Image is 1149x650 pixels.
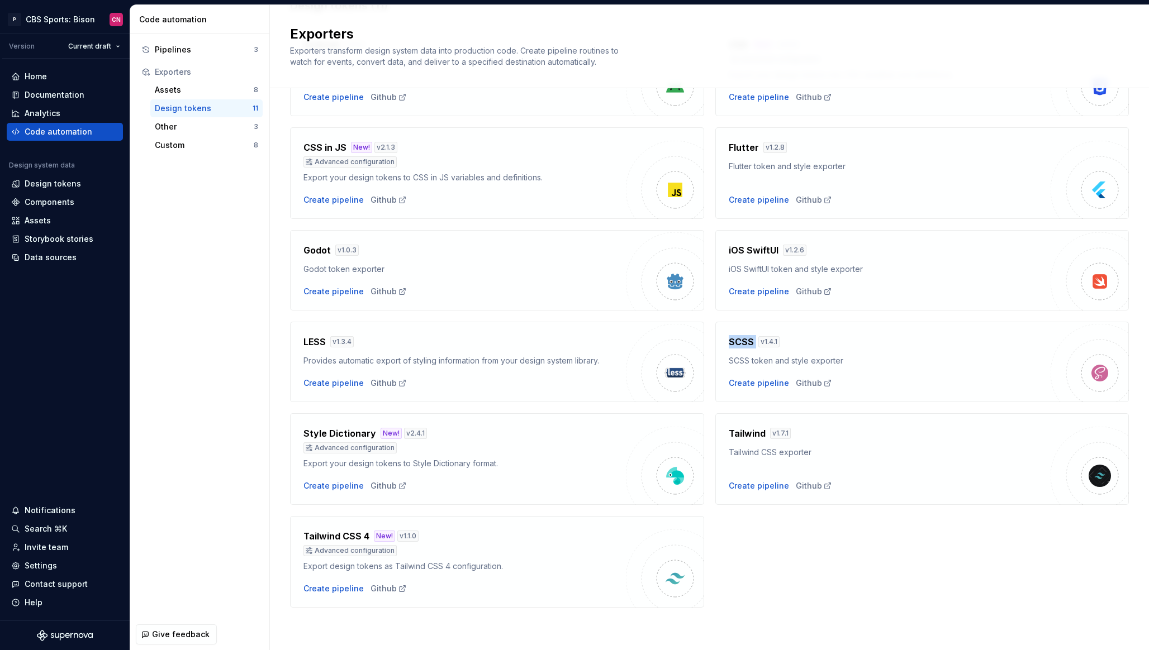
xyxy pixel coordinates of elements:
div: Design system data [9,161,75,170]
a: Github [371,92,407,103]
div: v 1.7.1 [770,428,791,439]
button: Create pipeline [303,194,364,205]
button: Pipelines3 [137,41,263,59]
div: Assets [155,84,254,95]
div: Components [25,197,74,208]
div: 8 [254,141,258,150]
button: Contact support [7,575,123,593]
div: CBS Sports: Bison [26,14,95,25]
button: Create pipeline [729,286,789,297]
div: New! [374,530,395,542]
div: Design tokens [25,178,81,189]
a: Documentation [7,86,123,104]
a: Home [7,68,123,85]
a: Github [371,583,407,594]
button: Create pipeline [303,92,364,103]
div: v 2.4.1 [404,428,427,439]
a: Invite team [7,538,123,556]
div: v 2.1.3 [374,142,397,153]
span: Exporters transform design system data into production code. Create pipeline routines to watch fo... [290,46,621,66]
div: Github [796,480,832,491]
div: Provides automatic export of styling information from your design system library. [303,355,626,366]
div: Version [9,42,35,51]
a: Github [796,194,832,205]
h4: Flutter [729,141,759,154]
div: Code automation [139,14,265,25]
a: Github [371,194,407,205]
div: Godot token exporter [303,264,626,275]
div: Flutter token and style exporter [729,161,1051,172]
div: Invite team [25,542,68,553]
button: Search ⌘K [7,520,123,538]
a: Code automation [7,123,123,141]
div: Advanced configuration [303,545,397,556]
div: Custom [155,140,254,151]
button: Create pipeline [729,480,789,491]
div: Advanced configuration [303,156,397,168]
div: Search ⌘K [25,523,67,534]
button: Create pipeline [729,92,789,103]
div: Tailwind CSS exporter [729,447,1051,458]
h4: iOS SwiftUI [729,243,778,257]
h4: Style Dictionary [303,427,376,440]
div: Code automation [25,126,92,137]
button: Create pipeline [303,286,364,297]
div: Storybook stories [25,233,93,245]
h4: Tailwind [729,427,766,440]
button: Assets8 [150,81,263,99]
span: Give feedback [152,629,210,640]
div: v 1.2.6 [783,245,806,256]
button: Create pipeline [729,377,789,389]
a: Settings [7,557,123,575]
div: 8 [254,85,258,94]
h4: SCSS [729,335,754,348]
a: Github [371,480,407,491]
a: Github [796,92,832,103]
button: Create pipeline [303,480,364,491]
div: New! [351,142,372,153]
h4: Godot [303,243,331,257]
button: Other3 [150,118,263,136]
button: Create pipeline [303,583,364,594]
button: Design tokens11 [150,99,263,117]
div: Exporters [155,66,258,78]
div: Github [371,286,407,297]
div: P [8,13,21,26]
a: Github [796,286,832,297]
div: SCSS token and style exporter [729,355,1051,366]
div: Other [155,121,254,132]
div: v 1.1.0 [397,530,419,542]
div: Contact support [25,579,88,590]
div: Create pipeline [729,194,789,205]
div: Documentation [25,89,84,101]
button: Current draft [63,39,125,54]
button: Give feedback [136,624,217,644]
a: Github [796,377,832,389]
div: Data sources [25,252,77,263]
a: Design tokens [7,175,123,193]
button: Create pipeline [303,377,364,389]
a: Data sources [7,248,123,266]
div: CN [112,15,121,24]
div: Export your design tokens to Style Dictionary format. [303,458,626,469]
a: Github [371,377,407,389]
